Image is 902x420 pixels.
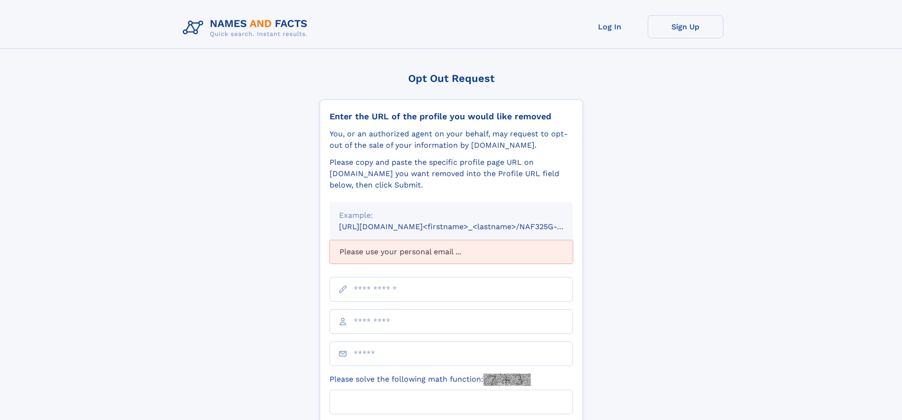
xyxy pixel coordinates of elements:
div: Please use your personal email ... [330,240,573,264]
small: [URL][DOMAIN_NAME]<firstname>_<lastname>/NAF325G-xxxxxxxx [339,222,591,231]
img: Logo Names and Facts [179,15,315,41]
a: Log In [572,15,648,38]
div: Opt Out Request [320,72,583,84]
label: Please solve the following math function: [330,374,531,386]
div: Example: [339,210,563,221]
div: Enter the URL of the profile you would like removed [330,111,573,122]
a: Sign Up [648,15,723,38]
div: You, or an authorized agent on your behalf, may request to opt-out of the sale of your informatio... [330,128,573,151]
div: Please copy and paste the specific profile page URL on [DOMAIN_NAME] you want removed into the Pr... [330,157,573,191]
